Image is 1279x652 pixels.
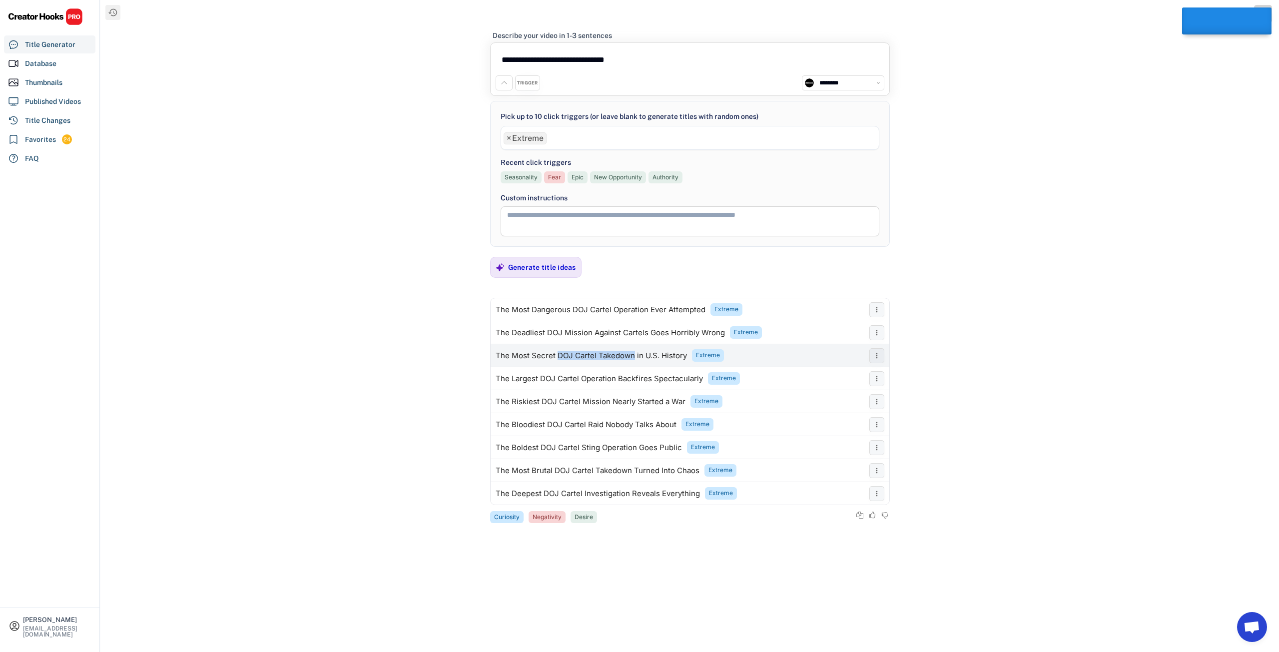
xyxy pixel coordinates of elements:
div: Extreme [714,305,738,314]
div: The Deepest DOJ Cartel Investigation Reveals Everything [496,490,700,498]
li: Extreme [504,132,547,144]
div: Extreme [709,489,733,498]
div: The Bloodiest DOJ Cartel Raid Nobody Talks About [496,421,676,429]
div: Extreme [696,351,720,360]
span: × [507,134,511,142]
img: CHPRO%20Logo.svg [8,8,83,25]
div: Extreme [694,397,718,406]
div: [PERSON_NAME] [23,617,91,623]
div: The Boldest DOJ Cartel Sting Operation Goes Public [496,444,682,452]
div: Describe your video in 1-3 sentences [493,31,612,40]
div: Title Generator [25,39,75,50]
div: Title Changes [25,115,70,126]
div: TRIGGER [517,80,538,86]
a: Open chat [1237,612,1267,642]
div: Negativity [533,513,562,522]
div: Epic [572,173,584,182]
div: Extreme [685,420,709,429]
div: Extreme [734,328,758,337]
div: Recent click triggers [501,157,571,168]
div: The Most Secret DOJ Cartel Takedown in U.S. History [496,352,687,360]
div: Desire [575,513,593,522]
div: Authority [652,173,678,182]
div: New Opportunity [594,173,642,182]
div: Fear [548,173,561,182]
div: Extreme [712,374,736,383]
div: The Riskiest DOJ Cartel Mission Nearly Started a War [496,398,685,406]
div: Favorites [25,134,56,145]
div: Extreme [708,466,732,475]
div: Curiosity [494,513,520,522]
div: The Most Brutal DOJ Cartel Takedown Turned Into Chaos [496,467,699,475]
div: The Largest DOJ Cartel Operation Backfires Spectacularly [496,375,703,383]
img: channels4_profile.jpg [805,78,814,87]
div: [EMAIL_ADDRESS][DOMAIN_NAME] [23,626,91,638]
div: Thumbnails [25,77,62,88]
div: Pick up to 10 click triggers (or leave blank to generate titles with random ones) [501,111,758,122]
div: Database [25,58,56,69]
div: The Deadliest DOJ Mission Against Cartels Goes Horribly Wrong [496,329,725,337]
div: Published Videos [25,96,81,107]
div: FAQ [25,153,39,164]
div: 24 [62,135,72,144]
div: Seasonality [505,173,538,182]
div: The Most Dangerous DOJ Cartel Operation Ever Attempted [496,306,705,314]
div: Generate title ideas [508,263,576,272]
div: Custom instructions [501,193,879,203]
div: Extreme [691,443,715,452]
